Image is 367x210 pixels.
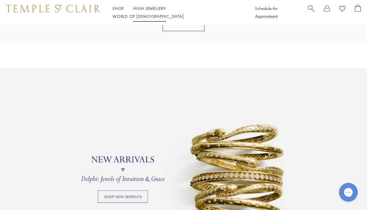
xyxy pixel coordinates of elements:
[112,5,241,20] nav: Main navigation
[112,13,184,19] a: World of [DEMOGRAPHIC_DATA]World of [DEMOGRAPHIC_DATA]
[255,6,278,19] a: Schedule An Appointment
[339,5,346,14] a: View Wishlist
[355,5,361,20] a: Open Shopping Bag
[336,181,361,204] iframe: Gorgias live chat messenger
[308,5,314,20] a: Search
[133,6,166,11] a: High JewelleryHigh Jewellery
[112,6,124,11] a: ShopShop
[6,5,100,12] img: Temple St. Clair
